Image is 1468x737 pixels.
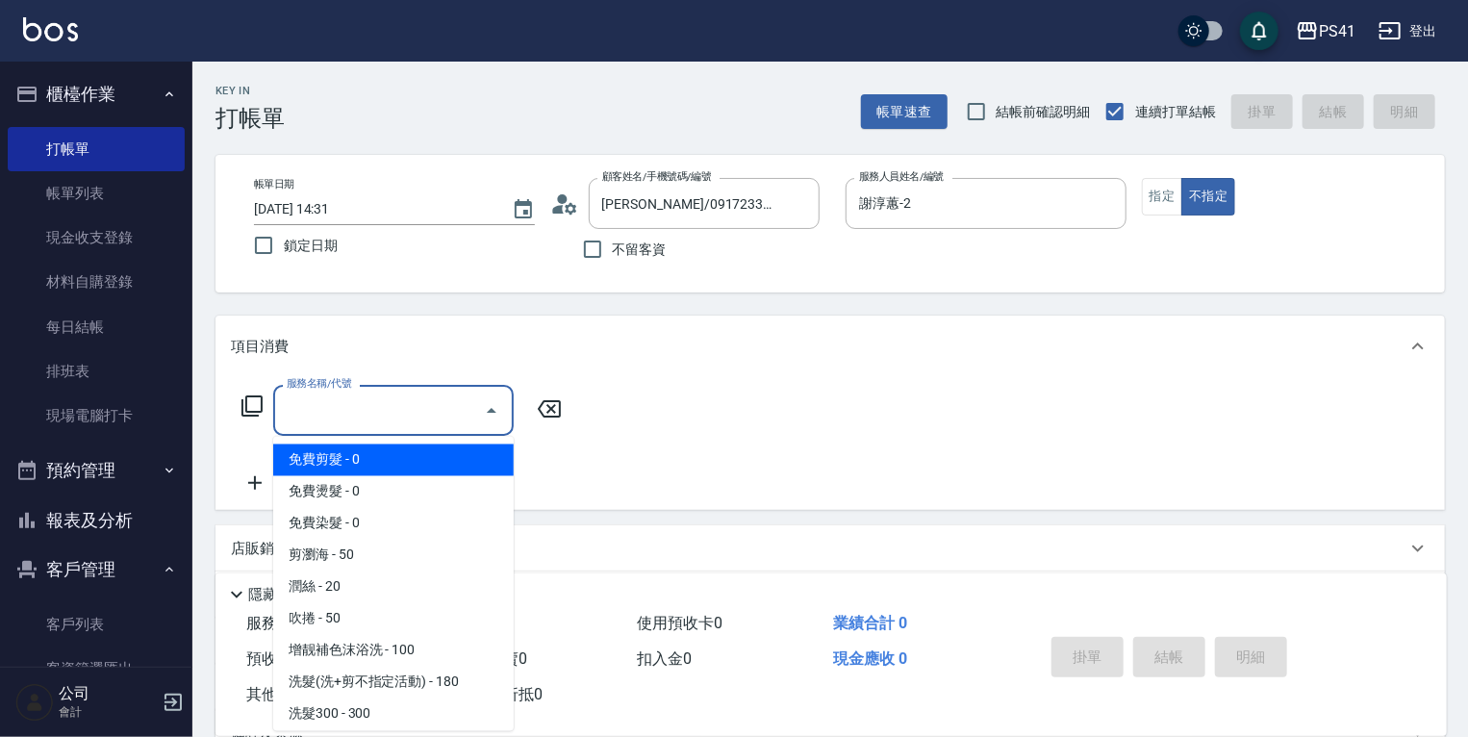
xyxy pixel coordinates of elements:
[613,240,667,260] span: 不留客資
[500,187,546,233] button: Choose date, selected date is 2025-10-14
[246,649,332,668] span: 預收卡販賣 0
[8,305,185,349] a: 每日結帳
[273,635,514,667] span: 增靓補色沫浴洗 - 100
[638,649,693,668] span: 扣入金 0
[23,17,78,41] img: Logo
[8,647,185,691] a: 客資篩選匯出
[246,614,316,632] span: 服務消費 0
[273,540,514,572] span: 剪瀏海 - 50
[8,394,185,438] a: 現場電腦打卡
[215,572,1445,618] div: 預收卡販賣
[273,508,514,540] span: 免費染髮 - 0
[273,445,514,476] span: 免費剪髮 - 0
[284,236,338,256] span: 鎖定日期
[8,445,185,496] button: 預約管理
[215,525,1445,572] div: 店販銷售
[833,649,907,668] span: 現金應收 0
[287,376,351,391] label: 服務名稱/代號
[8,127,185,171] a: 打帳單
[8,260,185,304] a: 材料自購登錄
[273,603,514,635] span: 吹捲 - 50
[476,395,507,426] button: Close
[254,193,493,225] input: YYYY/MM/DD hh:mm
[602,169,712,184] label: 顧客姓名/手機號碼/編號
[1371,13,1445,49] button: 登出
[59,684,157,703] h5: 公司
[8,349,185,394] a: 排班表
[215,316,1445,377] div: 項目消費
[8,171,185,216] a: 帳單列表
[273,476,514,508] span: 免費燙髮 - 0
[15,683,54,722] img: Person
[859,169,944,184] label: 服務人員姓名/編號
[231,539,289,559] p: 店販銷售
[273,667,514,699] span: 洗髮(洗+剪不指定活動) - 180
[215,85,285,97] h2: Key In
[861,94,948,130] button: 帳單速查
[1288,12,1363,51] button: PS41
[215,105,285,132] h3: 打帳單
[8,216,185,260] a: 現金收支登錄
[1181,178,1235,216] button: 不指定
[638,614,723,632] span: 使用預收卡 0
[248,585,335,605] p: 隱藏業績明細
[231,337,289,357] p: 項目消費
[273,572,514,603] span: 潤絲 - 20
[246,685,347,703] span: 其他付款方式 0
[8,69,185,119] button: 櫃檯作業
[8,602,185,647] a: 客戶列表
[1240,12,1278,50] button: save
[59,703,157,721] p: 會計
[997,102,1091,122] span: 結帳前確認明細
[1135,102,1216,122] span: 連續打單結帳
[8,496,185,546] button: 報表及分析
[254,177,294,191] label: 帳單日期
[273,699,514,730] span: 洗髮300 - 300
[1319,19,1355,43] div: PS41
[1142,178,1183,216] button: 指定
[833,614,907,632] span: 業績合計 0
[8,545,185,595] button: 客戶管理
